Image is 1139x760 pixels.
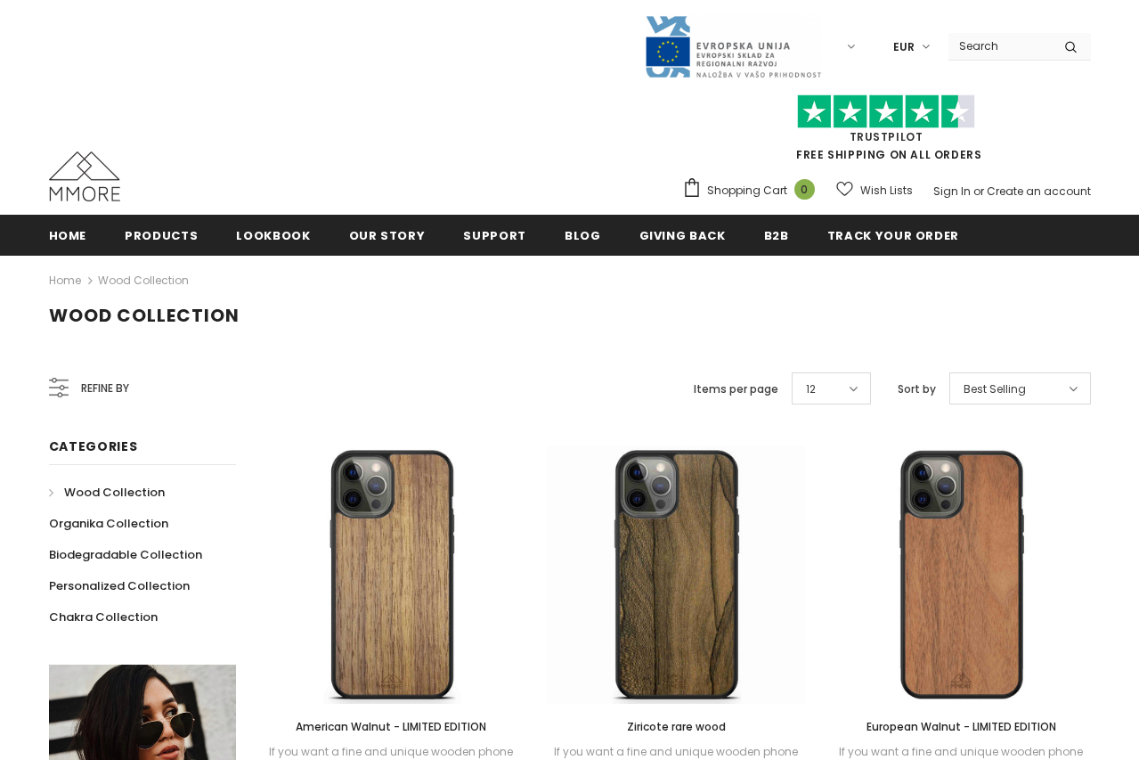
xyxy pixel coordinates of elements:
[806,380,816,398] span: 12
[463,227,526,244] span: support
[694,380,778,398] label: Items per page
[349,215,426,255] a: Our Story
[49,215,87,255] a: Home
[49,570,190,601] a: Personalized Collection
[49,227,87,244] span: Home
[263,717,521,737] a: American Walnut - LIMITED EDITION
[463,215,526,255] a: support
[49,508,168,539] a: Organika Collection
[764,227,789,244] span: B2B
[64,484,165,501] span: Wood Collection
[349,227,426,244] span: Our Story
[98,273,189,288] a: Wood Collection
[49,515,168,532] span: Organika Collection
[644,14,822,79] img: Javni Razpis
[565,227,601,244] span: Blog
[827,215,959,255] a: Track your order
[827,227,959,244] span: Track your order
[836,175,913,206] a: Wish Lists
[565,215,601,255] a: Blog
[860,182,913,200] span: Wish Lists
[627,719,726,734] span: Ziricote rare wood
[125,215,198,255] a: Products
[832,717,1090,737] a: European Walnut - LIMITED EDITION
[794,179,815,200] span: 0
[81,379,129,398] span: Refine by
[49,539,202,570] a: Biodegradable Collection
[973,184,984,199] span: or
[866,719,1056,734] span: European Walnut - LIMITED EDITION
[49,151,120,201] img: MMORE Cases
[948,33,1051,59] input: Search Site
[682,102,1091,162] span: FREE SHIPPING ON ALL ORDERS
[898,380,936,398] label: Sort by
[547,717,805,737] a: Ziricote rare wood
[49,270,81,291] a: Home
[49,601,158,633] a: Chakra Collection
[987,184,1091,199] a: Create an account
[49,437,138,455] span: Categories
[49,477,165,508] a: Wood Collection
[707,182,787,200] span: Shopping Cart
[964,380,1026,398] span: Best Selling
[49,546,202,563] span: Biodegradable Collection
[797,94,975,129] img: Trust Pilot Stars
[236,227,310,244] span: Lookbook
[49,609,158,625] span: Chakra Collection
[850,129,923,144] a: Trustpilot
[933,184,971,199] a: Sign In
[644,38,822,53] a: Javni Razpis
[639,215,726,255] a: Giving back
[682,177,824,204] a: Shopping Cart 0
[125,227,198,244] span: Products
[764,215,789,255] a: B2B
[639,227,726,244] span: Giving back
[296,719,486,734] span: American Walnut - LIMITED EDITION
[49,303,240,328] span: Wood Collection
[236,215,310,255] a: Lookbook
[893,38,915,56] span: EUR
[49,577,190,594] span: Personalized Collection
